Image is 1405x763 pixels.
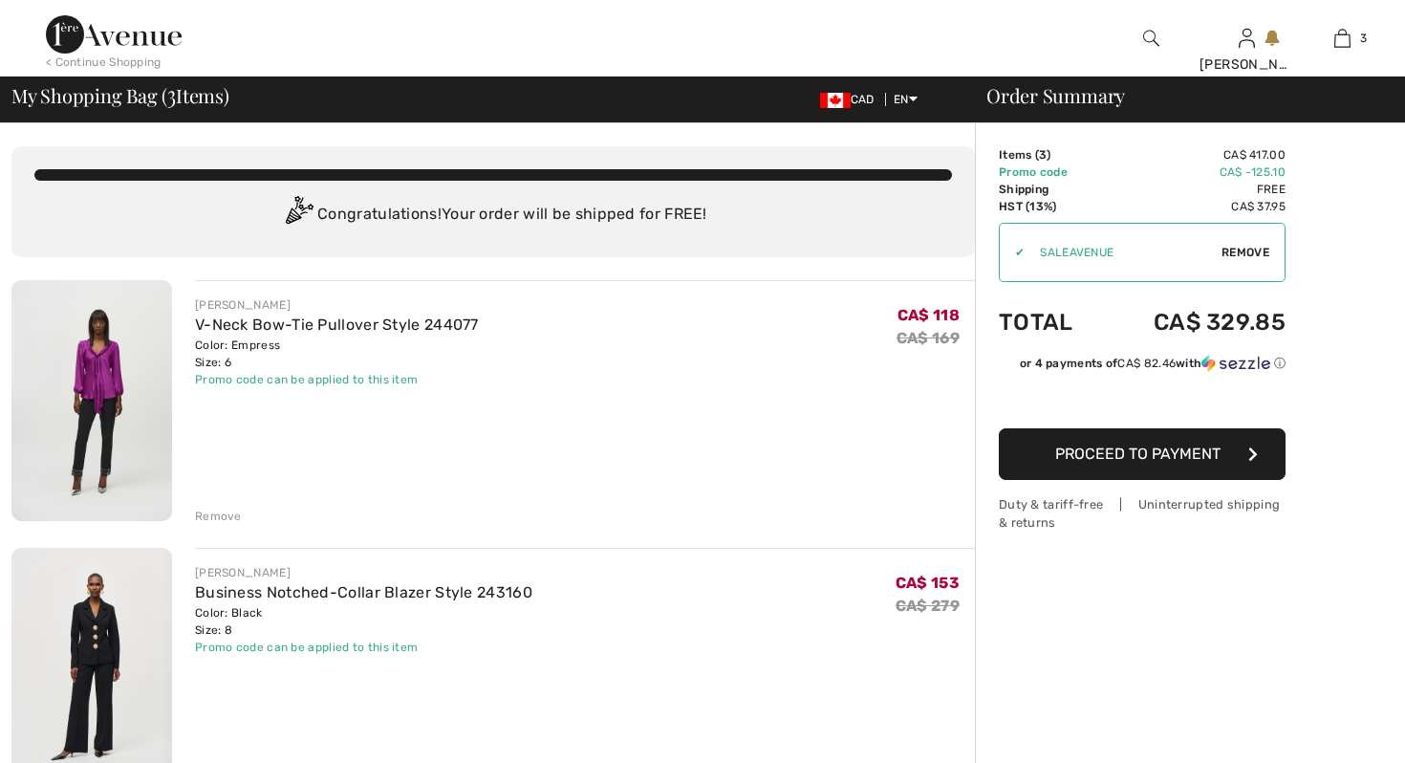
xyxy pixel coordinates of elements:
img: My Bag [1334,27,1351,50]
div: Congratulations! Your order will be shipped for FREE! [34,196,952,234]
img: 1ère Avenue [46,15,182,54]
span: EN [894,93,918,106]
div: or 4 payments ofCA$ 82.46withSezzle Click to learn more about Sezzle [999,355,1286,379]
iframe: Find more information here [1048,216,1405,763]
img: search the website [1143,27,1159,50]
div: Promo code can be applied to this item [195,639,532,656]
div: [PERSON_NAME] [195,296,479,314]
div: Order Summary [963,86,1394,105]
div: ✔ [1000,244,1025,261]
span: CAD [820,93,882,106]
div: Color: Empress Size: 6 [195,337,479,371]
td: Shipping [999,181,1102,198]
div: Color: Black Size: 8 [195,604,532,639]
td: Promo code [999,163,1102,181]
a: V-Neck Bow-Tie Pullover Style 244077 [195,316,479,334]
a: 3 [1295,27,1389,50]
td: CA$ 417.00 [1102,146,1286,163]
span: CA$ 118 [897,306,960,324]
div: or 4 payments of with [1020,355,1286,372]
s: CA$ 169 [897,329,960,347]
iframe: PayPal-paypal [999,379,1286,422]
td: HST (13%) [999,198,1102,215]
td: Items ( ) [999,146,1102,163]
img: Canadian Dollar [820,93,851,108]
div: [PERSON_NAME] [1200,54,1293,75]
a: Business Notched-Collar Blazer Style 243160 [195,583,532,601]
span: My Shopping Bag ( Items) [11,86,229,105]
span: 3 [1360,30,1367,47]
a: Sign In [1239,29,1255,47]
td: CA$ -125.10 [1102,163,1286,181]
span: 3 [167,81,176,106]
div: Remove [195,508,242,525]
span: CA$ 153 [896,574,960,592]
button: Proceed to Payment [999,428,1286,480]
img: Congratulation2.svg [279,196,317,234]
div: [PERSON_NAME] [195,564,532,581]
div: Promo code can be applied to this item [195,371,479,388]
div: < Continue Shopping [46,54,162,71]
input: Promo code [1025,224,1221,281]
td: CA$ 37.95 [1102,198,1286,215]
td: Free [1102,181,1286,198]
span: 3 [1039,148,1047,162]
s: CA$ 279 [896,597,960,615]
td: Total [999,290,1102,355]
img: My Info [1239,27,1255,50]
div: Duty & tariff-free | Uninterrupted shipping & returns [999,495,1286,532]
img: V-Neck Bow-Tie Pullover Style 244077 [11,280,172,521]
